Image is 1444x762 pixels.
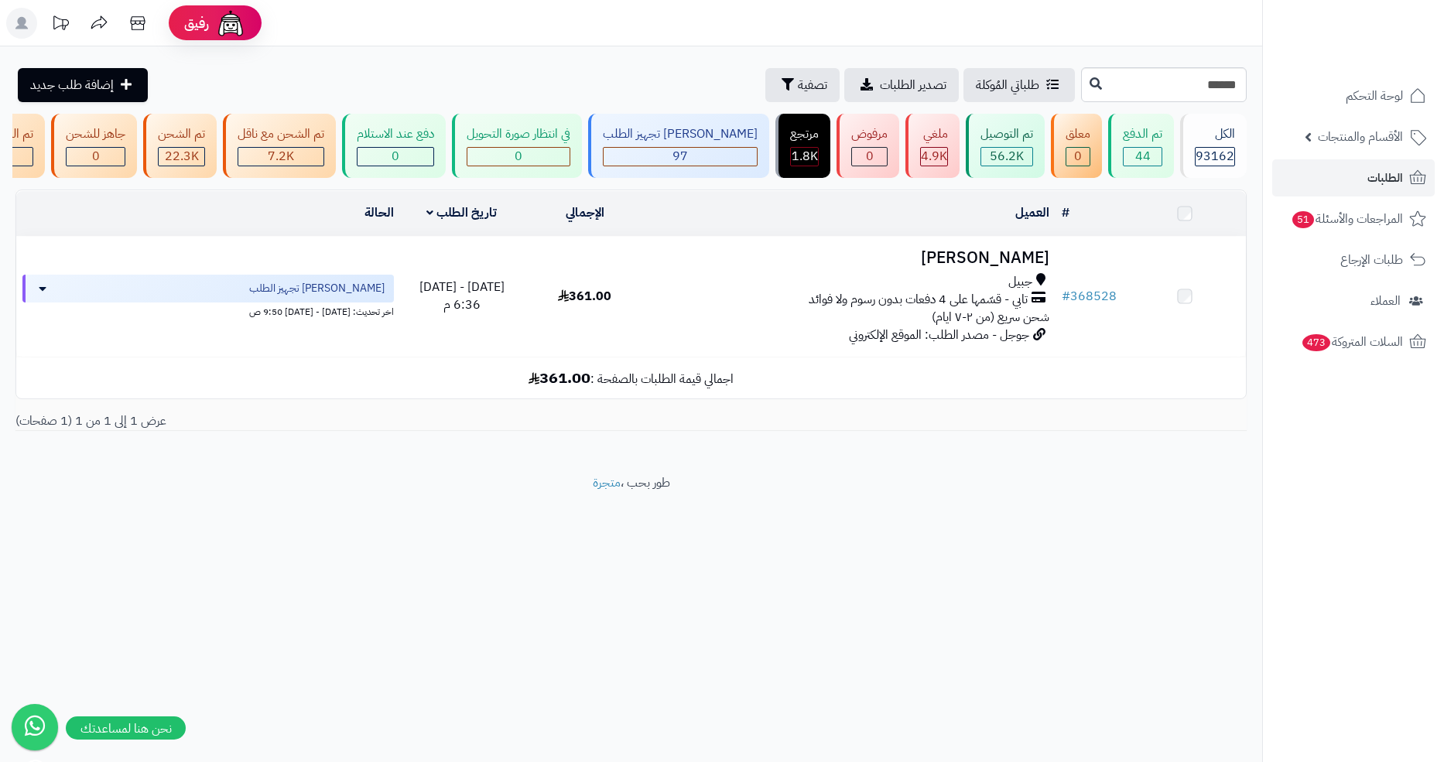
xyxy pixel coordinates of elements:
[833,114,902,178] a: مرفوض 0
[357,125,434,143] div: دفع عند الاستلام
[249,281,385,296] span: [PERSON_NAME] تجهيز الطلب
[1195,125,1235,143] div: الكل
[22,302,394,319] div: اخر تحديث: [DATE] - [DATE] 9:50 ص
[392,147,399,166] span: 0
[932,308,1049,326] span: شحن سريع (من ٢-٧ ايام)
[585,114,772,178] a: [PERSON_NAME] تجهيز الطلب 97
[140,114,220,178] a: تم الشحن 22.3K
[1062,287,1070,306] span: #
[593,473,621,492] a: متجرة
[963,114,1048,178] a: تم التوصيل 56.2K
[1272,282,1435,319] a: العملاء
[159,148,204,166] div: 22264
[1272,159,1435,196] a: الطلبات
[1318,126,1403,148] span: الأقسام والمنتجات
[158,125,205,143] div: تم الشحن
[880,76,946,94] span: تصدير الطلبات
[603,125,758,143] div: [PERSON_NAME] تجهيز الطلب
[1272,77,1435,114] a: لوحة التحكم
[1367,167,1403,189] span: الطلبات
[921,147,947,166] span: 4.9K
[92,147,100,166] span: 0
[792,147,818,166] span: 1.8K
[981,148,1032,166] div: 56157
[604,148,757,166] div: 97
[419,278,505,314] span: [DATE] - [DATE] 6:36 م
[268,147,294,166] span: 7.2K
[238,125,324,143] div: تم الشحن مع ناقل
[980,125,1033,143] div: تم التوصيل
[791,148,818,166] div: 1769
[1074,147,1082,166] span: 0
[852,148,887,166] div: 0
[30,76,114,94] span: إضافة طلب جديد
[844,68,959,102] a: تصدير الطلبات
[467,125,570,143] div: في انتظار صورة التحويل
[1302,334,1330,351] span: 473
[364,203,394,222] a: الحالة
[238,148,323,166] div: 7223
[4,412,631,430] div: عرض 1 إلى 1 من 1 (1 صفحات)
[1340,249,1403,271] span: طلبات الإرجاع
[18,68,148,102] a: إضافة طلب جديد
[1105,114,1177,178] a: تم الدفع 44
[976,76,1039,94] span: طلباتي المُوكلة
[798,76,827,94] span: تصفية
[1066,125,1090,143] div: معلق
[1346,85,1403,107] span: لوحة التحكم
[1177,114,1250,178] a: الكل93162
[215,8,246,39] img: ai-face.png
[449,114,585,178] a: في انتظار صورة التحويل 0
[1301,331,1403,353] span: السلات المتروكة
[558,287,611,306] span: 361.00
[1370,290,1401,312] span: العملاء
[772,114,833,178] a: مرتجع 1.8K
[902,114,963,178] a: ملغي 4.9K
[16,357,1246,398] td: اجمالي قيمة الطلبات بالصفحة :
[1015,203,1049,222] a: العميل
[339,114,449,178] a: دفع عند الاستلام 0
[67,148,125,166] div: 0
[1008,273,1032,291] span: جبيل
[1123,125,1162,143] div: تم الدفع
[866,147,874,166] span: 0
[48,114,140,178] a: جاهز للشحن 0
[1048,114,1105,178] a: معلق 0
[809,291,1028,309] span: تابي - قسّمها على 4 دفعات بدون رسوم ولا فوائد
[41,8,80,43] a: تحديثات المنصة
[1062,203,1069,222] a: #
[920,125,948,143] div: ملغي
[921,148,947,166] div: 4928
[652,249,1049,267] h3: [PERSON_NAME]
[963,68,1075,102] a: طلباتي المُوكلة
[358,148,433,166] div: 0
[566,203,604,222] a: الإجمالي
[220,114,339,178] a: تم الشحن مع ناقل 7.2K
[790,125,819,143] div: مرتجع
[672,147,688,166] span: 97
[1292,211,1314,228] span: 51
[467,148,570,166] div: 0
[184,14,209,32] span: رفيق
[165,147,199,166] span: 22.3K
[1291,208,1403,230] span: المراجعات والأسئلة
[990,147,1024,166] span: 56.2K
[765,68,840,102] button: تصفية
[1124,148,1162,166] div: 44
[1272,323,1435,360] a: السلات المتروكة473
[529,366,590,389] b: 361.00
[851,125,888,143] div: مرفوض
[1066,148,1090,166] div: 0
[515,147,522,166] span: 0
[1272,241,1435,278] a: طلبات الإرجاع
[1196,147,1234,166] span: 93162
[1135,147,1151,166] span: 44
[849,326,1029,344] span: جوجل - مصدر الطلب: الموقع الإلكتروني
[1272,200,1435,237] a: المراجعات والأسئلة51
[426,203,497,222] a: تاريخ الطلب
[1062,287,1117,306] a: #368528
[66,125,125,143] div: جاهز للشحن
